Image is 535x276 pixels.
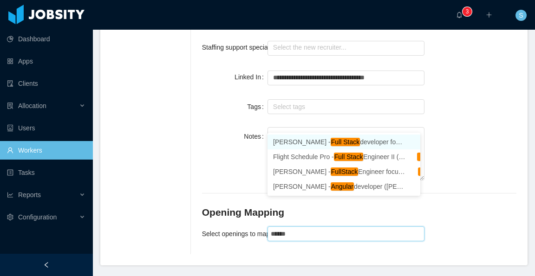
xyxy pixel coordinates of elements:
[7,119,85,137] a: icon: robotUsers
[267,127,425,180] textarea: Notes
[202,44,282,51] label: Staffing support specialist
[7,103,13,109] i: icon: solution
[7,192,13,198] i: icon: line-chart
[247,103,267,110] label: Tags
[334,153,363,161] em: Full Stack
[273,102,415,111] div: Select tags
[409,184,415,189] i: icon: check
[7,141,85,160] a: icon: userWorkers
[418,167,441,176] em: Angular
[7,163,85,182] a: icon: profileTasks
[18,102,46,109] span: Allocation
[409,139,415,145] i: icon: check
[270,229,292,240] input: Select openings to map
[409,154,415,160] i: icon: check
[267,179,420,194] li: [PERSON_NAME] - developer ([PERSON_NAME] backfill)
[463,7,472,16] sup: 3
[486,12,492,18] i: icon: plus
[456,12,463,18] i: icon: bell
[202,230,276,237] label: Select openings to map
[7,52,85,71] a: icon: appstoreApps
[409,169,415,174] i: icon: check
[267,149,420,164] li: Flight Schedule Pro - Engineer II (.NET / )
[7,74,85,93] a: icon: auditClients
[331,138,360,146] em: Full Stack
[331,167,359,176] em: FullStack
[417,153,440,161] em: Angular
[267,164,420,179] li: [PERSON_NAME] - Engineer focused on
[270,102,275,113] input: Tags
[331,182,354,191] em: Angular
[519,10,523,21] span: S
[7,214,13,220] i: icon: setting
[267,135,420,149] li: [PERSON_NAME] - developer focused on [[PERSON_NAME]]
[18,213,57,221] span: Configuration
[235,73,267,81] label: Linked In
[7,30,85,48] a: icon: pie-chartDashboard
[244,133,267,140] label: Notes
[267,71,425,85] input: Linked In
[18,191,41,199] span: Reports
[466,7,469,16] p: 3
[202,205,516,220] h2: Opening Mapping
